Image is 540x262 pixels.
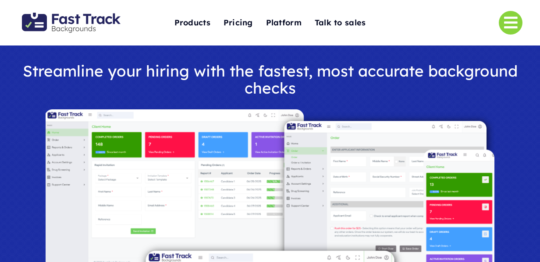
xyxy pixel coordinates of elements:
a: Talk to sales [315,14,366,32]
nav: One Page [144,1,396,45]
span: Pricing [224,16,253,30]
a: Link to # [499,11,522,35]
a: Fast Track Backgrounds Logo [22,12,121,21]
span: Platform [266,16,302,30]
a: Pricing [224,14,253,32]
span: Talk to sales [315,16,366,30]
a: Platform [266,14,302,32]
img: Fast Track Backgrounds Logo [22,13,121,33]
h1: Streamline your hiring with the fastest, most accurate background checks [1,63,539,96]
span: Products [174,16,210,30]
